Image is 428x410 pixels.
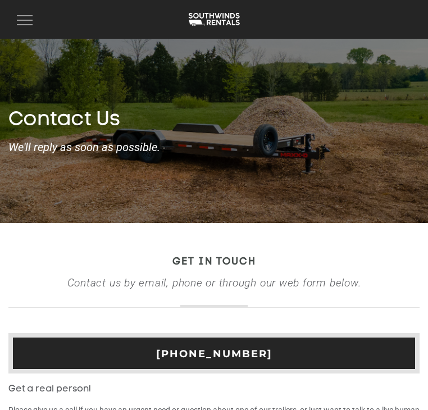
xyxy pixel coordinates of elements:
a: [PHONE_NUMBER] [156,345,272,363]
h3: Get a real person! [8,385,420,395]
h1: Contact Us [8,108,420,133]
strong: We'll reply as soon as possible. [8,141,420,153]
img: Southwinds Rentals Logo [186,12,242,27]
h2: get in touch [8,257,420,268]
strong: Contact us by email, phone or through our web form below. [67,276,361,289]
